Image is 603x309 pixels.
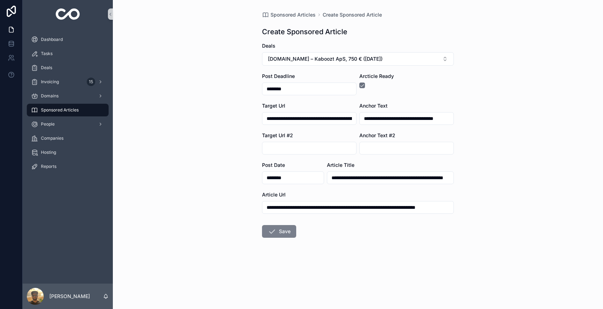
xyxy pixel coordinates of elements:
[323,11,382,18] a: Create Sponsored Article
[27,33,109,46] a: Dashboard
[41,121,55,127] span: People
[262,52,454,66] button: Select Button
[87,78,95,86] div: 15
[327,162,354,168] span: Article Title
[268,55,383,62] span: [DOMAIN_NAME] – Kaboozt ApS, 750 € ([DATE])
[49,293,90,300] p: [PERSON_NAME]
[27,104,109,116] a: Sponsored Articles
[262,192,286,198] span: Article Url
[27,146,109,159] a: Hosting
[41,51,53,56] span: Tasks
[27,75,109,88] a: Invoicing15
[27,61,109,74] a: Deals
[262,132,293,138] span: Target Url #2
[41,107,79,113] span: Sponsored Articles
[41,65,52,71] span: Deals
[27,132,109,145] a: Companies
[359,132,395,138] span: Anchor Text #2
[262,27,347,37] h1: Create Sponsored Article
[56,8,80,20] img: App logo
[27,160,109,173] a: Reports
[41,164,56,169] span: Reports
[27,118,109,131] a: People
[262,43,275,49] span: Deals
[27,90,109,102] a: Domains
[262,73,295,79] span: Post Deadline
[41,93,59,99] span: Domains
[41,79,59,85] span: Invoicing
[270,11,316,18] span: Sponsored Articles
[359,73,394,79] span: Arcticle Ready
[41,37,63,42] span: Dashboard
[262,162,285,168] span: Post Date
[262,225,296,238] button: Save
[23,28,113,182] div: scrollable content
[27,47,109,60] a: Tasks
[41,135,63,141] span: Companies
[262,103,285,109] span: Target Url
[359,103,388,109] span: Anchor Text
[262,11,316,18] a: Sponsored Articles
[41,150,56,155] span: Hosting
